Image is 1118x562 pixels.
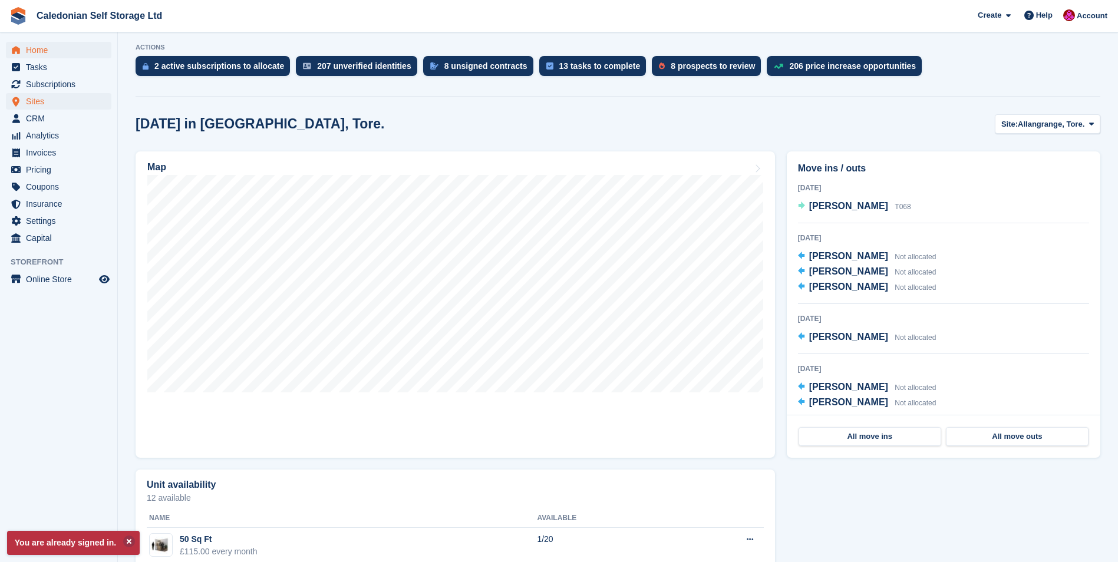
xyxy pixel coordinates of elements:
[652,56,767,82] a: 8 prospects to review
[798,330,936,345] a: [PERSON_NAME] Not allocated
[26,271,97,287] span: Online Store
[798,183,1089,193] div: [DATE]
[659,62,665,70] img: prospect-51fa495bee0391a8d652442698ab0144808aea92771e9ea1ae160a38d050c398.svg
[136,151,775,458] a: Map
[26,93,97,110] span: Sites
[895,268,936,276] span: Not allocated
[26,161,97,178] span: Pricing
[1001,118,1018,130] span: Site:
[798,233,1089,243] div: [DATE]
[798,249,936,265] a: [PERSON_NAME] Not allocated
[895,253,936,261] span: Not allocated
[546,62,553,70] img: task-75834270c22a3079a89374b754ae025e5fb1db73e45f91037f5363f120a921f8.svg
[26,127,97,144] span: Analytics
[6,93,111,110] a: menu
[136,116,385,132] h2: [DATE] in [GEOGRAPHIC_DATA], Tore.
[180,546,258,558] div: £115.00 every month
[809,282,888,292] span: [PERSON_NAME]
[26,144,97,161] span: Invoices
[6,230,111,246] a: menu
[767,56,928,82] a: 206 price increase opportunities
[147,494,764,502] p: 12 available
[978,9,1001,21] span: Create
[143,62,149,70] img: active_subscription_to_allocate_icon-d502201f5373d7db506a760aba3b589e785aa758c864c3986d89f69b8ff3...
[26,42,97,58] span: Home
[444,61,527,71] div: 8 unsigned contracts
[809,397,888,407] span: [PERSON_NAME]
[317,61,411,71] div: 207 unverified identities
[9,7,27,25] img: stora-icon-8386f47178a22dfd0bd8f6a31ec36ba5ce8667c1dd55bd0f319d3a0aa187defe.svg
[671,61,755,71] div: 8 prospects to review
[6,161,111,178] a: menu
[895,203,911,211] span: T068
[798,380,936,395] a: [PERSON_NAME] Not allocated
[147,162,166,173] h2: Map
[809,266,888,276] span: [PERSON_NAME]
[147,480,216,490] h2: Unit availability
[946,427,1089,446] a: All move outs
[1063,9,1075,21] img: Donald Mathieson
[6,127,111,144] a: menu
[1077,10,1107,22] span: Account
[26,76,97,92] span: Subscriptions
[798,199,911,214] a: [PERSON_NAME] T068
[789,61,916,71] div: 206 price increase opportunities
[26,110,97,127] span: CRM
[895,384,936,392] span: Not allocated
[180,533,258,546] div: 50 Sq Ft
[539,56,652,82] a: 13 tasks to complete
[6,110,111,127] a: menu
[6,196,111,212] a: menu
[1036,9,1053,21] span: Help
[798,280,936,295] a: [PERSON_NAME] Not allocated
[11,256,117,268] span: Storefront
[296,56,423,82] a: 207 unverified identities
[895,333,936,342] span: Not allocated
[809,201,888,211] span: [PERSON_NAME]
[798,161,1089,176] h2: Move ins / outs
[150,537,172,554] img: 32-sqft-unit.jpg
[32,6,167,25] a: Caledonian Self Storage Ltd
[26,230,97,246] span: Capital
[809,251,888,261] span: [PERSON_NAME]
[537,509,676,528] th: Available
[136,44,1100,51] p: ACTIONS
[798,313,1089,324] div: [DATE]
[26,213,97,229] span: Settings
[895,399,936,407] span: Not allocated
[147,509,537,528] th: Name
[154,61,284,71] div: 2 active subscriptions to allocate
[895,283,936,292] span: Not allocated
[799,427,941,446] a: All move ins
[774,64,783,69] img: price_increase_opportunities-93ffe204e8149a01c8c9dc8f82e8f89637d9d84a8eef4429ea346261dce0b2c0.svg
[6,213,111,229] a: menu
[798,363,1089,374] div: [DATE]
[1018,118,1084,130] span: Allangrange, Tore.
[6,178,111,195] a: menu
[7,531,140,555] p: You are already signed in.
[423,56,539,82] a: 8 unsigned contracts
[809,332,888,342] span: [PERSON_NAME]
[136,56,296,82] a: 2 active subscriptions to allocate
[798,395,936,411] a: [PERSON_NAME] Not allocated
[430,62,438,70] img: contract_signature_icon-13c848040528278c33f63329250d36e43548de30e8caae1d1a13099fd9432cc5.svg
[97,272,111,286] a: Preview store
[995,114,1100,134] button: Site: Allangrange, Tore.
[303,62,311,70] img: verify_identity-adf6edd0f0f0b5bbfe63781bf79b02c33cf7c696d77639b501bdc392416b5a36.svg
[6,42,111,58] a: menu
[6,144,111,161] a: menu
[798,265,936,280] a: [PERSON_NAME] Not allocated
[6,271,111,287] a: menu
[26,178,97,195] span: Coupons
[6,59,111,75] a: menu
[26,59,97,75] span: Tasks
[6,76,111,92] a: menu
[809,382,888,392] span: [PERSON_NAME]
[559,61,641,71] div: 13 tasks to complete
[26,196,97,212] span: Insurance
